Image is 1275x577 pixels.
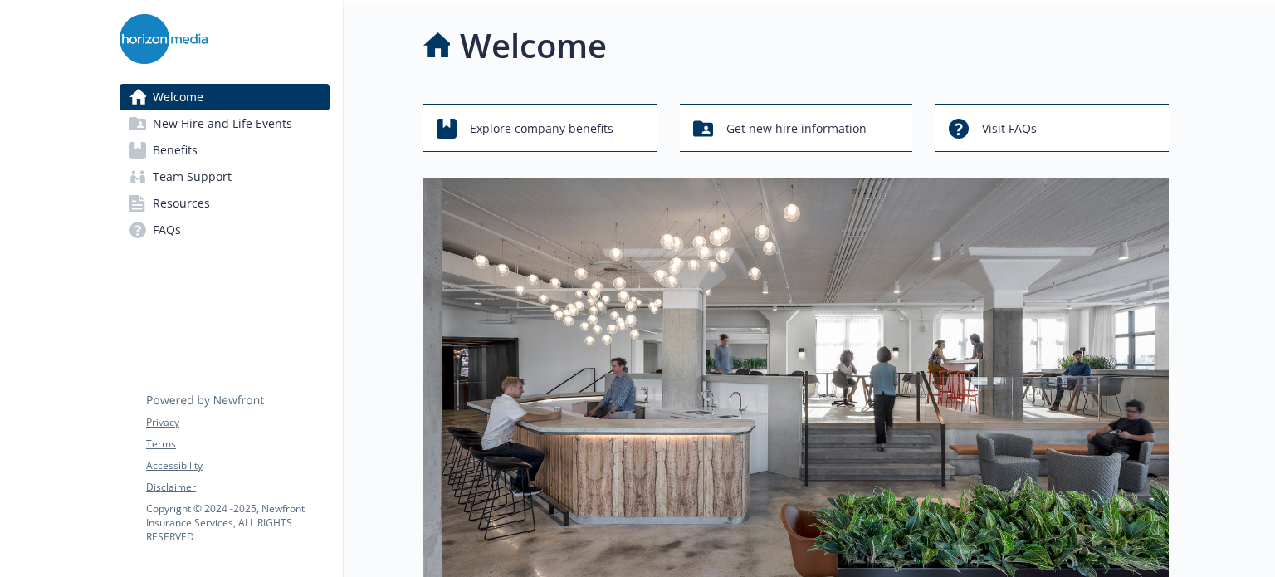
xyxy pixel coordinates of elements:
a: Terms [146,437,329,452]
a: Disclaimer [146,480,329,495]
span: Explore company benefits [470,113,613,144]
a: FAQs [120,217,330,243]
a: Resources [120,190,330,217]
button: Visit FAQs [935,104,1169,152]
span: Visit FAQs [982,113,1037,144]
span: New Hire and Life Events [153,110,292,137]
span: Team Support [153,164,232,190]
button: Explore company benefits [423,104,657,152]
p: Copyright © 2024 - 2025 , Newfront Insurance Services, ALL RIGHTS RESERVED [146,501,329,544]
span: Get new hire information [726,113,867,144]
a: Benefits [120,137,330,164]
a: Accessibility [146,458,329,473]
a: Welcome [120,84,330,110]
h1: Welcome [460,21,607,71]
span: Welcome [153,84,203,110]
a: New Hire and Life Events [120,110,330,137]
span: Benefits [153,137,198,164]
span: Resources [153,190,210,217]
a: Team Support [120,164,330,190]
span: FAQs [153,217,181,243]
a: Privacy [146,415,329,430]
button: Get new hire information [680,104,913,152]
